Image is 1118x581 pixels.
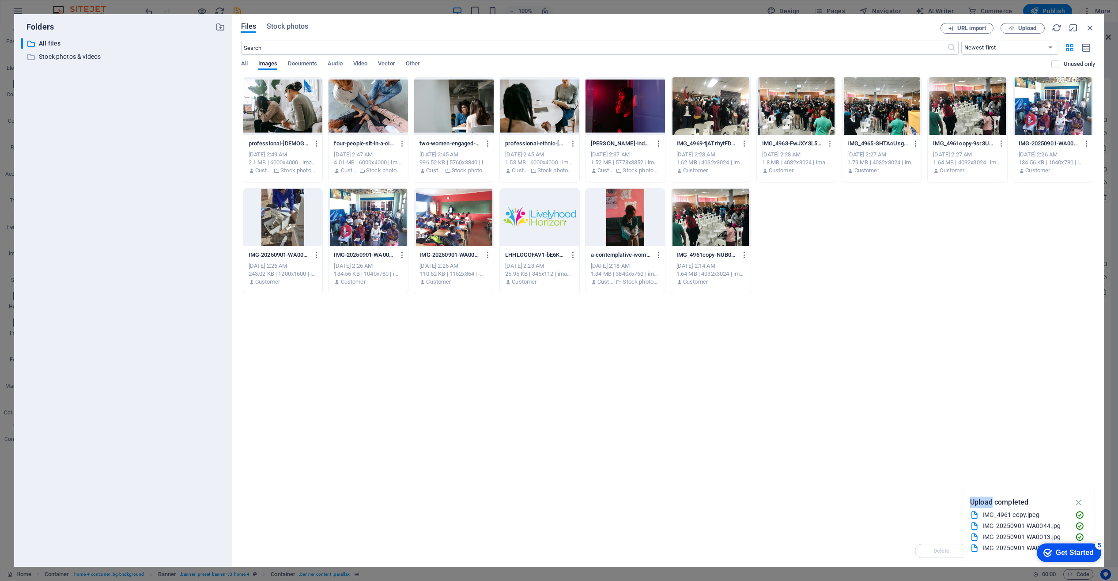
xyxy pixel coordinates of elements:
[334,270,403,278] div: 134.56 KB | 1040x780 | image/jpeg
[419,262,488,270] div: [DATE] 2:25 AM
[280,167,317,175] p: Stock photos & videos
[452,167,488,175] p: Stock photos & videos
[258,58,278,71] span: Images
[762,151,831,159] div: [DATE] 2:28 AM
[249,270,317,278] div: 243.02 KB | 1200x1600 | image/jpeg
[982,510,1068,520] div: IMG_4961 copy.jpeg
[334,159,403,167] div: 4.01 MB | 6000x4000 | image/jpeg
[933,151,1002,159] div: [DATE] 2:27 AM
[591,278,660,286] div: By: Customer | Folder: Stock photos & videos
[334,262,403,270] div: [DATE] 2:26 AM
[215,22,225,32] i: Create new folder
[591,167,660,175] div: By: Customer | Folder: Stock photos & videos
[334,151,403,159] div: [DATE] 2:47 AM
[267,21,308,32] span: Stock photos
[21,51,225,62] div: Stock photos & videos
[940,23,993,34] button: URL import
[1018,26,1036,31] span: Upload
[241,58,248,71] span: All
[378,58,395,71] span: Vector
[249,251,309,259] p: IMG-20250901-WA0013-HlYSxvwl_5oFpZE6j-gudg.jpg
[591,270,660,278] div: 1.34 MB | 3840x5760 | image/jpeg
[334,140,394,148] p: four-people-sit-in-a-circle-holding-hands-emphasizing-unity-and-support-in-a-therapy-session-sobt...
[591,151,660,159] div: [DATE] 2:37 AM
[1064,60,1095,68] p: Displays only files that are not in use on the website. Files added during this session can still...
[847,151,916,159] div: [DATE] 2:27 AM
[762,159,831,167] div: 1.8 MB | 4032x3024 | image/jpeg
[505,151,574,159] div: [DATE] 2:45 AM
[353,58,367,71] span: Video
[26,10,64,18] div: Get Started
[1069,23,1078,33] i: Minimize
[334,167,403,175] div: By: Customer | Folder: Stock photos & videos
[982,532,1068,542] div: IMG-20250901-WA0013.jpg
[249,151,317,159] div: [DATE] 2:49 AM
[970,497,1028,508] p: Upload completed
[591,262,660,270] div: [DATE] 2:18 AM
[505,270,574,278] div: 25.95 KB | 345x112 | image/png
[591,251,651,259] p: a-contemplative-woman-in-an-anti-bullying-campaign-setting-l7upyJNEwskKHkp9Ny0S_Q.jpeg
[288,58,317,71] span: Documents
[847,159,916,167] div: 1.79 MB | 4032x3024 | image/jpeg
[1085,23,1095,33] i: Close
[762,140,823,148] p: IMG_4963-FwJXY3L5FMKzDQy4ZiafNA.jpeg
[676,159,745,167] div: 1.62 MB | 4032x3024 | image/jpeg
[676,270,745,278] div: 1.64 MB | 4032x3024 | image/jpeg
[419,140,480,148] p: two-women-engaged-in-a-discussion-in-a-modern-office-environment-highlighting-communication-and-i...
[940,167,964,175] p: Customer
[505,262,574,270] div: [DATE] 2:23 AM
[597,278,613,286] p: Customer
[1019,159,1088,167] div: 134.56 KB | 1040x780 | image/jpeg
[241,41,947,55] input: Search
[591,159,660,167] div: 1.52 MB | 5778x3852 | image/jpeg
[505,159,574,167] div: 1.53 MB | 6000x4000 | image/jpeg
[1019,140,1079,148] p: IMG-20250901-WA0044-FuBbJS_Z4cYBr7uBsxPFfg.jpg
[255,278,280,286] p: Customer
[591,140,651,148] p: moody-indoor-photo-of-a-woman-smoking-in-a-nightclub-with-red-lighting-ipi5Dz2H8Qf9Gi6KWB4sIA.jpeg
[676,251,737,259] p: IMG_4961copy-NUB0rFjGNWf93E1TKH275Q.jpeg
[847,140,908,148] p: IMG_4965-SHTAcUsg7M_37NISBduLlA.jpeg
[1052,23,1061,33] i: Reload
[7,4,72,23] div: Get Started 5 items remaining, 0% complete
[769,167,793,175] p: Customer
[426,167,442,175] p: Customer
[21,38,23,49] div: ​
[255,167,271,175] p: Customer
[982,521,1068,531] div: IMG-20250901-WA0044.jpg
[957,26,986,31] span: URL import
[537,167,574,175] p: Stock photos & videos
[366,167,403,175] p: Stock photos & videos
[341,278,366,286] p: Customer
[933,140,993,148] p: IMG_4961copy-9sr3UWMqC2WApgU2cNtVZQ.jpeg
[419,151,488,159] div: [DATE] 2:45 AM
[249,140,309,148] p: professional-female-counselor-taking-notes-in-notepad-while-listening-to-depressed-african-americ...
[505,251,566,259] p: LHHLOGOFAV1-bE6KEoWXIOvGlpGW-xC6XQ.png
[854,167,879,175] p: Customer
[683,278,708,286] p: Customer
[512,167,528,175] p: Customer
[241,21,257,32] span: Files
[1001,23,1045,34] button: Upload
[39,38,209,49] p: All files
[419,251,480,259] p: IMG-20250901-WA0012-qEQVXFoYrr0NgCFZSxO18Q.jpg
[249,167,317,175] div: By: Customer | Folder: Stock photos & videos
[933,159,1002,167] div: 1.64 MB | 4032x3024 | image/jpeg
[1025,167,1050,175] p: Customer
[597,167,613,175] p: Customer
[406,58,420,71] span: Other
[426,278,451,286] p: Customer
[623,278,659,286] p: Stock photos & videos
[249,262,317,270] div: [DATE] 2:26 AM
[676,151,745,159] div: [DATE] 2:28 AM
[623,167,659,175] p: Stock photos & videos
[512,278,536,286] p: Customer
[334,251,394,259] p: IMG-20250901-WA0044-N0PSLak8UjGcxPcGVBkfFQ.jpg
[65,2,74,11] div: 5
[982,543,1068,553] div: IMG-20250901-WA0044.jpg
[39,52,209,62] p: Stock photos & videos
[249,159,317,167] div: 2.1 MB | 6000x4000 | image/jpeg
[328,58,342,71] span: Audio
[505,140,566,148] p: professional-ethnic-female-psychotherapist-asking-questions-to-black-male-patient-and-taking-note...
[419,159,488,167] div: 996.52 KB | 5760x3840 | image/jpeg
[419,270,488,278] div: 110.62 KB | 1152x864 | image/jpeg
